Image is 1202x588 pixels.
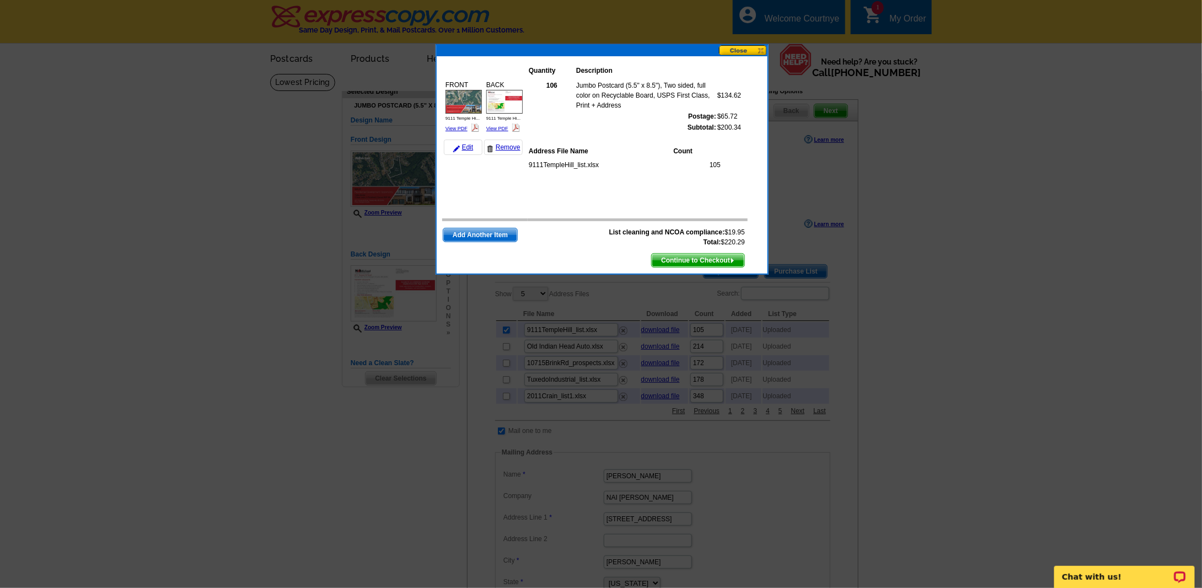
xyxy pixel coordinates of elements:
a: View PDF [486,126,508,131]
img: trashcan-icon.gif [487,146,493,152]
a: Add Another Item [443,228,518,242]
a: Remove [484,140,523,155]
span: 9111 Temple Hi... [486,116,520,121]
span: $19.95 $220.29 [609,227,745,247]
a: View PDF [446,126,468,131]
img: small-thumb.jpg [486,90,523,114]
th: Count [673,146,721,157]
div: BACK [485,78,524,135]
th: Description [576,65,717,76]
td: $134.62 [717,80,742,111]
iframe: LiveChat chat widget [1047,553,1202,588]
strong: Postage: [688,113,716,120]
strong: Total: [704,238,721,246]
td: $65.72 [717,111,742,122]
img: pdf_logo.png [512,124,520,132]
strong: List cleaning and NCOA compliance: [609,228,725,236]
td: 105 [679,159,721,170]
img: small-thumb.jpg [446,90,482,114]
th: Quantity [528,65,576,76]
td: $200.34 [717,122,742,133]
div: FRONT [444,78,484,135]
a: Continue to Checkout [651,253,745,268]
img: button-next-arrow-white.png [730,258,735,263]
span: 9111 Temple Hi... [446,116,480,121]
td: Jumbo Postcard (5.5" x 8.5"), Two sided, full color on Recyclable Board, USPS First Class, Print ... [576,80,717,111]
span: Add Another Item [443,228,517,242]
strong: Subtotal: [688,124,716,131]
strong: 106 [546,82,557,89]
img: pencil-icon.gif [453,146,460,152]
a: Edit [444,140,482,155]
span: Continue to Checkout [652,254,744,267]
img: pdf_logo.png [471,124,479,132]
td: 9111TempleHill_list.xlsx [528,159,679,170]
th: Address File Name [528,146,673,157]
